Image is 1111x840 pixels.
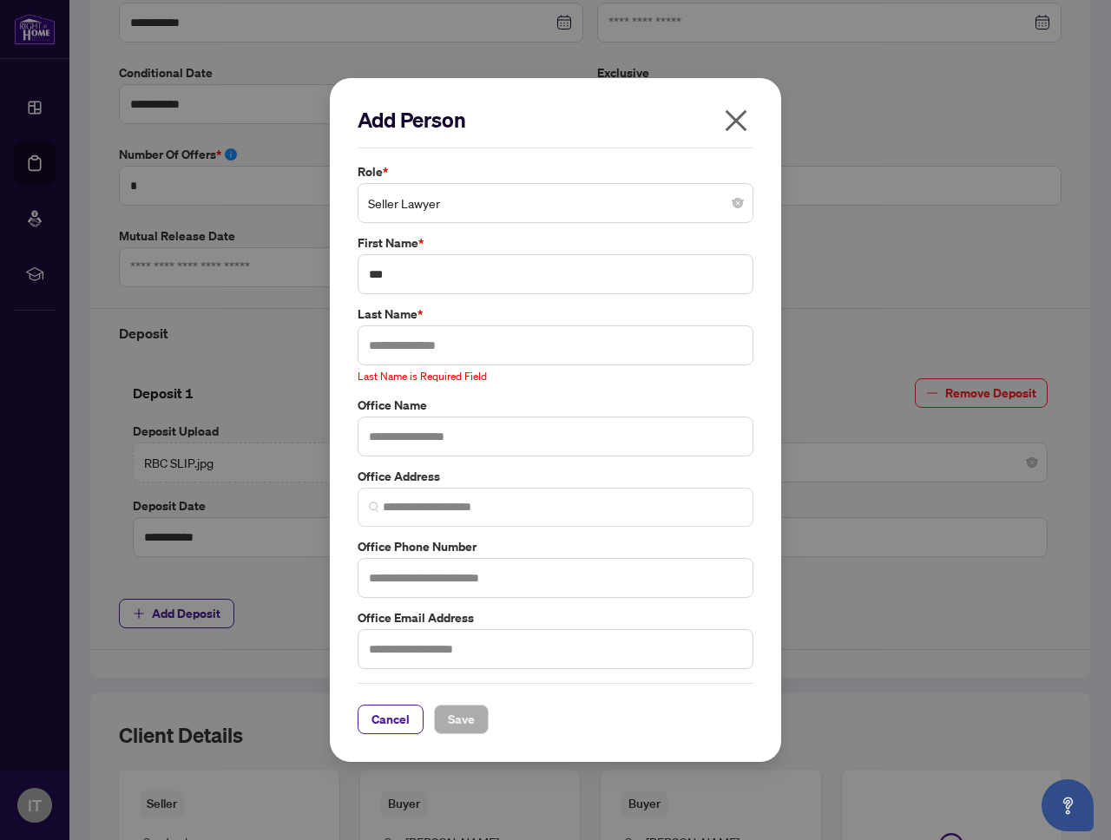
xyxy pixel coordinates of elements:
[358,370,487,383] span: Last Name is Required Field
[358,608,753,627] label: Office Email Address
[358,162,753,181] label: Role
[358,305,753,324] label: Last Name
[358,467,753,486] label: Office Address
[1042,779,1094,831] button: Open asap
[434,705,489,734] button: Save
[358,537,753,556] label: Office Phone Number
[371,705,410,733] span: Cancel
[358,233,753,253] label: First Name
[358,396,753,415] label: Office Name
[722,107,750,135] span: close
[733,198,743,208] span: close-circle
[369,502,379,512] img: search_icon
[358,106,753,134] h2: Add Person
[358,705,424,734] button: Cancel
[368,187,743,220] span: Seller Lawyer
